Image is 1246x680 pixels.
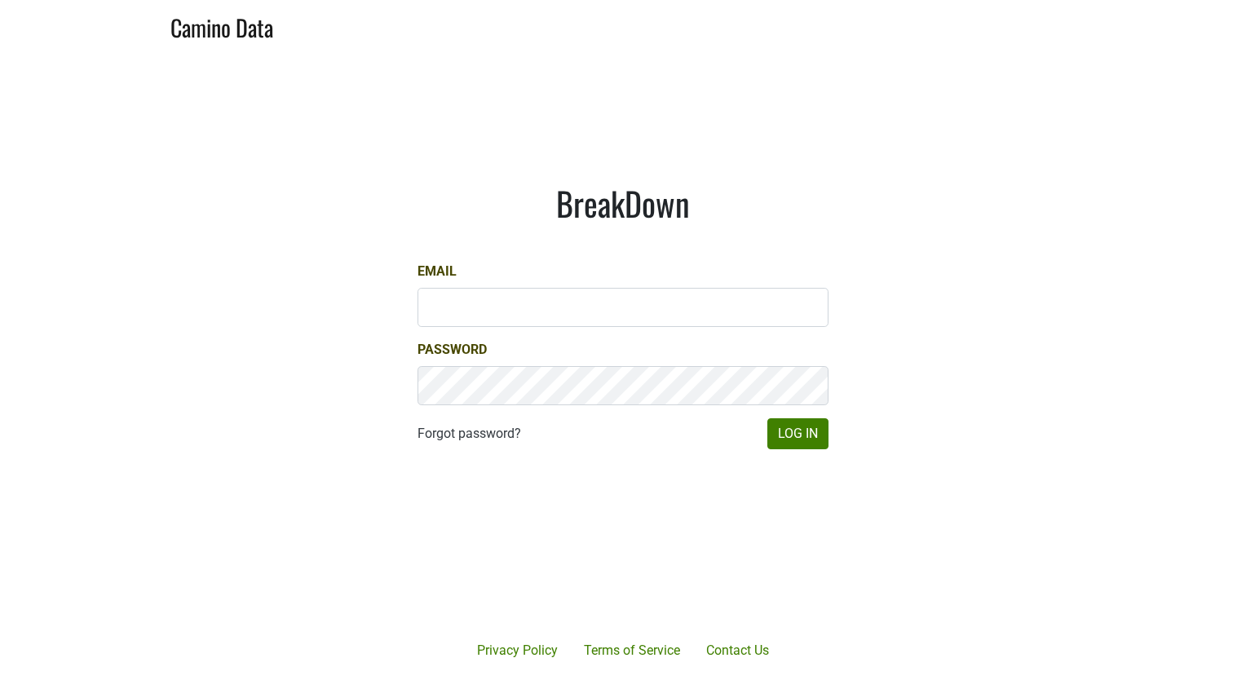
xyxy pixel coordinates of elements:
[170,7,273,45] a: Camino Data
[767,418,828,449] button: Log In
[418,424,521,444] a: Forgot password?
[418,340,487,360] label: Password
[693,634,782,667] a: Contact Us
[571,634,693,667] a: Terms of Service
[464,634,571,667] a: Privacy Policy
[418,183,828,223] h1: BreakDown
[418,262,457,281] label: Email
